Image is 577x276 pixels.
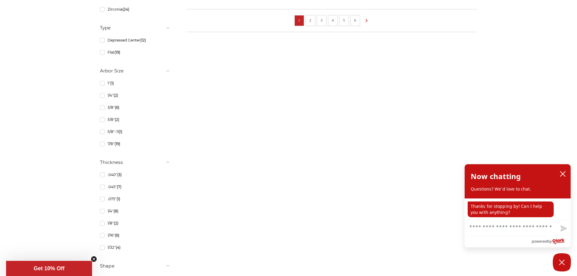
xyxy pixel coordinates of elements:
a: 2 [307,17,313,24]
div: olark chatbox [464,164,571,248]
a: Zirconia [100,4,170,15]
a: .040" [100,169,170,180]
a: 5/8"-11 [100,126,170,137]
a: 1/4" [100,206,170,216]
span: (4) [116,245,121,250]
h2: Now chatting [471,170,521,182]
a: Depressed Center [100,35,170,45]
p: Questions? We'd love to chat. [471,186,565,192]
span: by [548,238,552,245]
a: Flat [100,47,170,58]
p: Thanks for stopping by! Can I help you with anything? [468,201,554,217]
span: (24) [122,7,129,12]
button: Close teaser [91,256,97,262]
a: 5/8" [100,114,170,125]
a: 1/16" [100,230,170,241]
a: 1/8" [100,218,170,228]
a: 7/8" [100,138,170,149]
h5: Type [100,24,170,32]
button: Send message [555,222,571,236]
a: 6 [352,17,358,24]
a: 1" [100,78,170,88]
h5: Arbor Size [100,67,170,75]
h5: Shape [100,262,170,270]
span: (1) [119,129,122,134]
span: (3) [117,172,122,177]
span: (8) [114,209,118,213]
span: (1) [117,197,120,201]
span: (2) [114,93,118,98]
span: (7) [117,185,121,189]
a: 4 [330,17,336,24]
a: .045" [100,181,170,192]
span: (12) [140,38,146,42]
span: Get 10% Off [34,265,65,271]
a: 3/8" [100,102,170,113]
button: Close Chatbox [553,253,571,271]
span: (19) [114,141,120,146]
span: (6) [115,233,119,238]
h5: Thickness [100,159,170,166]
div: chat [465,198,571,220]
span: powered [532,238,547,245]
span: (6) [115,105,119,110]
span: (1) [110,81,114,85]
button: close chatbox [558,169,568,178]
a: 5 [341,17,347,24]
span: (2) [115,117,119,122]
span: (2) [114,221,118,225]
div: Get 10% OffClose teaser [6,261,92,276]
a: Powered by Olark [532,236,571,247]
a: 1 [296,17,302,24]
span: (19) [114,50,120,55]
a: 3 [319,17,325,24]
a: 1/32" [100,242,170,253]
a: 1/4" [100,90,170,101]
a: .075" [100,194,170,204]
